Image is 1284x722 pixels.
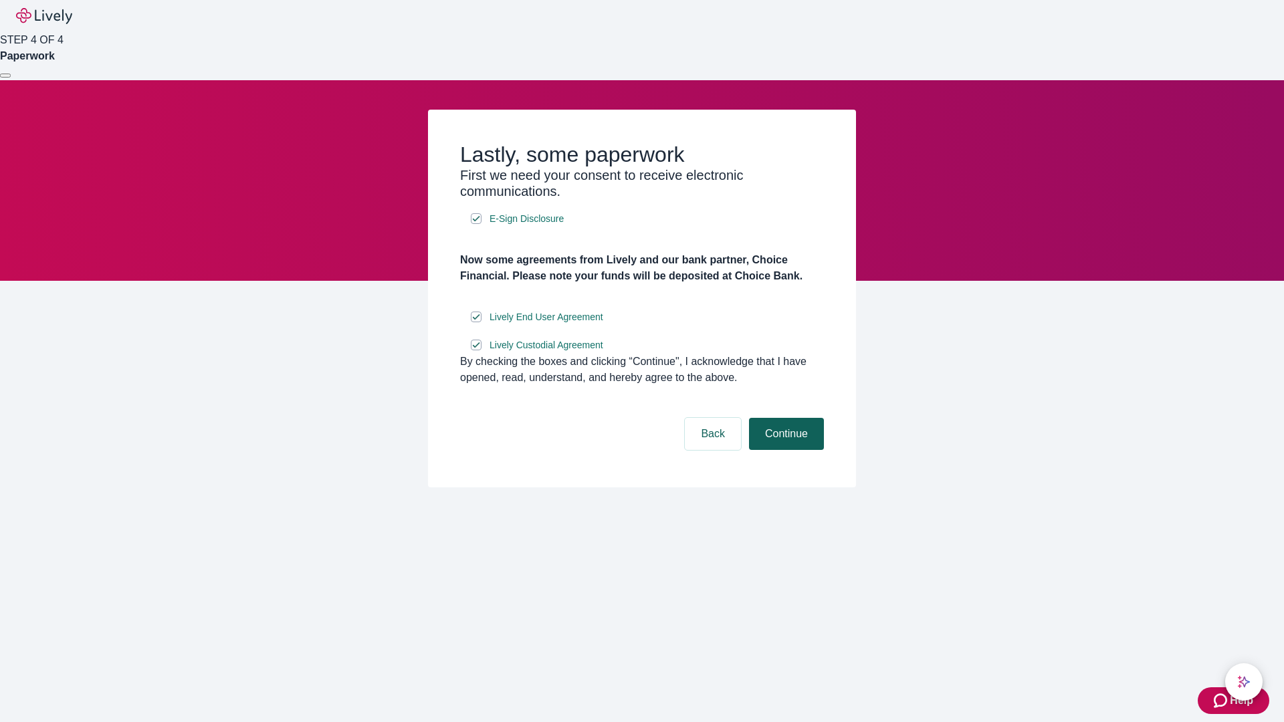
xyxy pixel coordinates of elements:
[490,212,564,226] span: E-Sign Disclosure
[460,142,824,167] h2: Lastly, some paperwork
[1225,663,1263,701] button: chat
[749,418,824,450] button: Continue
[1237,675,1251,689] svg: Lively AI Assistant
[490,338,603,352] span: Lively Custodial Agreement
[490,310,603,324] span: Lively End User Agreement
[487,337,606,354] a: e-sign disclosure document
[1230,693,1253,709] span: Help
[16,8,72,24] img: Lively
[460,252,824,284] h4: Now some agreements from Lively and our bank partner, Choice Financial. Please note your funds wi...
[1198,687,1269,714] button: Zendesk support iconHelp
[460,167,824,199] h3: First we need your consent to receive electronic communications.
[460,354,824,386] div: By checking the boxes and clicking “Continue", I acknowledge that I have opened, read, understand...
[1214,693,1230,709] svg: Zendesk support icon
[487,309,606,326] a: e-sign disclosure document
[685,418,741,450] button: Back
[487,211,566,227] a: e-sign disclosure document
